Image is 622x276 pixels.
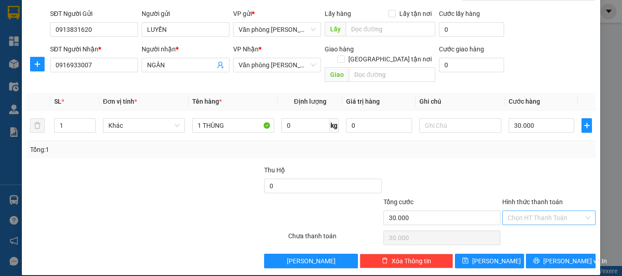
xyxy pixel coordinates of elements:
span: Định lượng [294,98,326,105]
button: delete [30,118,45,133]
input: Dọc đường [346,22,435,36]
span: Xóa Thông tin [392,256,431,266]
label: Hình thức thanh toán [502,198,563,206]
span: printer [533,257,540,265]
span: Giá trị hàng [346,98,380,105]
button: plus [581,118,592,133]
input: 0 [346,118,412,133]
div: Người gửi [142,9,229,19]
span: Giao [325,67,349,82]
span: Tên hàng [192,98,222,105]
label: Cước giao hàng [439,45,484,53]
th: Ghi chú [416,93,505,110]
button: plus [30,57,45,71]
b: GỬI : Văn phòng [PERSON_NAME] [4,57,102,92]
span: [PERSON_NAME] [287,256,336,266]
span: plus [582,122,591,129]
b: [PERSON_NAME] [52,6,129,17]
span: delete [382,257,388,265]
span: Đơn vị tính [103,98,137,105]
input: Cước giao hàng [439,58,504,72]
span: Lấy [325,22,346,36]
span: Văn phòng Hồ Chí Minh [239,58,316,72]
input: Cước lấy hàng [439,22,504,37]
span: [PERSON_NAME] [472,256,521,266]
input: Dọc đường [349,67,435,82]
li: 02839.63.63.63 [4,31,173,43]
button: [PERSON_NAME] [264,254,357,268]
div: SĐT Người Gửi [50,9,138,19]
button: deleteXóa Thông tin [360,254,453,268]
button: save[PERSON_NAME] [455,254,525,268]
span: SL [54,98,61,105]
button: printer[PERSON_NAME] và In [526,254,596,268]
div: SĐT Người Nhận [50,44,138,54]
span: plus [31,60,44,68]
span: Cước hàng [509,98,540,105]
span: Văn phòng Tắc Vân [239,23,316,36]
span: Tổng cước [383,198,413,206]
span: kg [330,118,339,133]
span: environment [52,22,60,29]
span: VP Nhận [233,45,259,53]
input: Ghi Chú [419,118,501,133]
span: Giao hàng [325,45,354,53]
span: [PERSON_NAME] và In [543,256,607,266]
div: VP gửi [233,9,321,19]
label: Cước lấy hàng [439,10,480,17]
div: Tổng: 1 [30,145,241,155]
span: Khác [108,119,179,132]
span: save [462,257,469,265]
span: Lấy hàng [325,10,351,17]
div: Người nhận [142,44,229,54]
span: Thu Hộ [264,166,285,174]
div: Chưa thanh toán [287,231,382,247]
span: Lấy tận nơi [396,9,435,19]
span: phone [52,33,60,40]
span: [GEOGRAPHIC_DATA] tận nơi [345,54,435,64]
li: 85 [PERSON_NAME] [4,20,173,31]
input: VD: Bàn, Ghế [192,118,274,133]
span: user-add [217,61,224,69]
